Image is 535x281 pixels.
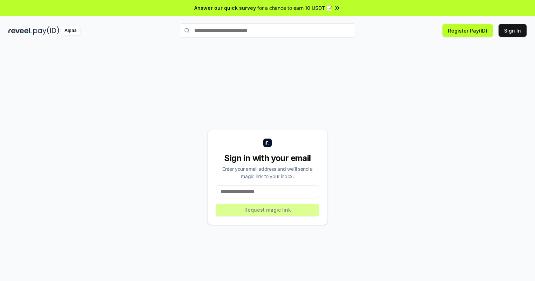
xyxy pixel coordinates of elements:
div: Alpha [61,26,80,35]
button: Sign In [499,24,527,37]
img: logo_small [263,139,272,147]
div: Sign in with your email [216,153,319,164]
span: for a chance to earn 10 USDT 📝 [257,4,332,12]
button: Register Pay(ID) [442,24,493,37]
img: pay_id [33,26,59,35]
div: Enter your email address and we’ll send a magic link to your inbox. [216,165,319,180]
img: reveel_dark [8,26,32,35]
span: Answer our quick survey [194,4,256,12]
